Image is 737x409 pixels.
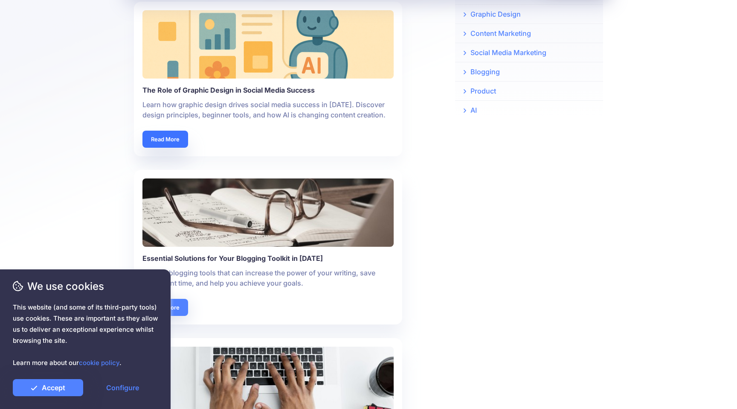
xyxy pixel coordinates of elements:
p: Learn how graphic design drives social media success in [DATE]. Discover design principles, begin... [142,99,394,120]
a: Social Media Marketing [455,43,603,62]
a: Essential Solutions for Your Blogging Toolkit in [DATE]Explore blogging tools that can increase t... [142,211,394,288]
img: Justine Van Noort [142,10,394,79]
b: Essential Solutions for Your Blogging Toolkit in [DATE] [142,253,394,263]
a: Read More [142,131,188,148]
p: Explore blogging tools that can increase the power of your writing, save significant time, and he... [142,268,394,288]
a: AI [455,101,603,120]
a: Blogging [455,62,603,81]
span: This website (and some of its third-party tools) use cookies. These are important as they allow u... [13,302,158,368]
a: Content Marketing [455,24,603,43]
span: We use cookies [13,279,158,294]
a: The Role of Graphic Design in Social Media SuccessLearn how graphic design drives social media su... [142,43,394,120]
a: Accept [13,379,83,396]
a: Product [455,82,603,100]
img: Cass Polzin [142,178,394,247]
b: The Role of Graphic Design in Social Media Success [142,85,394,95]
a: cookie policy [79,359,119,367]
a: Graphic Design [455,5,603,23]
a: Configure [87,379,158,396]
